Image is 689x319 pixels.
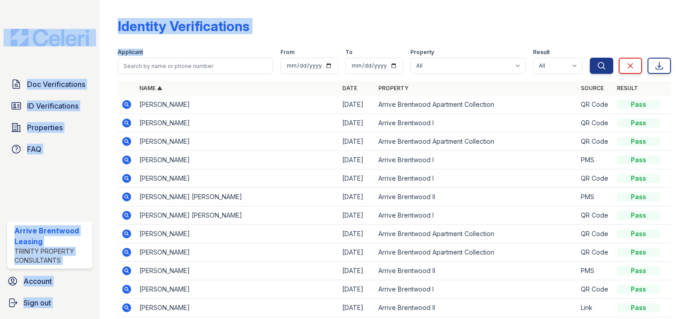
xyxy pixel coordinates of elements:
a: Date [342,85,357,91]
div: Identity Verifications [118,18,249,34]
td: QR Code [577,96,613,114]
div: Pass [617,303,660,312]
td: Link [577,299,613,317]
a: FAQ [7,140,92,158]
td: Arrive Brentwood II [375,262,577,280]
span: Properties [27,122,63,133]
input: Search by name or phone number [118,58,273,74]
div: Pass [617,248,660,257]
td: PMS [577,151,613,169]
td: Arrive Brentwood Apartment Collection [375,96,577,114]
a: Properties [7,118,92,137]
td: [DATE] [339,262,375,280]
div: Pass [617,266,660,275]
td: QR Code [577,169,613,188]
div: Pass [617,118,660,128]
td: [PERSON_NAME] [136,299,338,317]
td: Arrive Brentwood Apartment Collection [375,225,577,243]
a: Property [378,85,409,91]
td: Arrive Brentwood I [375,280,577,299]
td: [DATE] [339,114,375,132]
label: Applicant [118,49,143,56]
td: [DATE] [339,225,375,243]
td: Arrive Brentwood I [375,206,577,225]
div: Pass [617,192,660,201]
div: Trinity Property Consultants [14,247,89,265]
div: Pass [617,174,660,183]
td: [PERSON_NAME] [136,151,338,169]
td: [PERSON_NAME] [136,132,338,151]
a: Sign out [4,294,96,312]
td: [DATE] [339,132,375,151]
td: Arrive Brentwood II [375,299,577,317]
a: Doc Verifications [7,75,92,93]
td: QR Code [577,280,613,299]
td: Arrive Brentwood Apartment Collection [375,243,577,262]
div: Pass [617,155,660,164]
td: PMS [577,188,613,206]
div: Pass [617,285,660,294]
span: ID Verifications [27,100,78,111]
img: CE_Logo_Blue-a8612792a0a2168367f1c8372b55b34899dd931a85d93a1a3d3e32e68fde9ad4.png [4,29,96,46]
td: [PERSON_NAME] [136,114,338,132]
td: [PERSON_NAME] [136,96,338,114]
div: Arrive Brentwood Leasing [14,225,89,247]
span: FAQ [27,144,41,155]
label: Property [410,49,434,56]
label: From [280,49,294,56]
td: QR Code [577,114,613,132]
td: QR Code [577,206,613,225]
td: PMS [577,262,613,280]
div: Pass [617,229,660,238]
td: [PERSON_NAME] [136,262,338,280]
td: Arrive Brentwood I [375,169,577,188]
td: Arrive Brentwood I [375,151,577,169]
td: [DATE] [339,96,375,114]
td: [DATE] [339,169,375,188]
td: [PERSON_NAME] [136,225,338,243]
td: Arrive Brentwood II [375,188,577,206]
div: Pass [617,211,660,220]
span: Account [23,276,52,287]
td: [PERSON_NAME] [PERSON_NAME] [136,188,338,206]
div: Pass [617,100,660,109]
td: [DATE] [339,188,375,206]
td: [PERSON_NAME] [136,243,338,262]
td: [PERSON_NAME] [136,280,338,299]
span: Sign out [23,297,51,308]
td: QR Code [577,132,613,151]
td: [PERSON_NAME] [PERSON_NAME] [136,206,338,225]
td: [DATE] [339,243,375,262]
td: QR Code [577,243,613,262]
td: [DATE] [339,299,375,317]
td: [DATE] [339,280,375,299]
td: [PERSON_NAME] [136,169,338,188]
td: Arrive Brentwood I [375,114,577,132]
a: Account [4,272,96,290]
td: QR Code [577,225,613,243]
a: Name ▲ [139,85,162,91]
div: Pass [617,137,660,146]
td: [DATE] [339,206,375,225]
label: Result [533,49,550,56]
span: Doc Verifications [27,79,85,90]
a: ID Verifications [7,97,92,115]
td: [DATE] [339,151,375,169]
td: Arrive Brentwood Apartment Collection [375,132,577,151]
label: To [345,49,353,56]
a: Source [581,85,604,91]
a: Result [617,85,638,91]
